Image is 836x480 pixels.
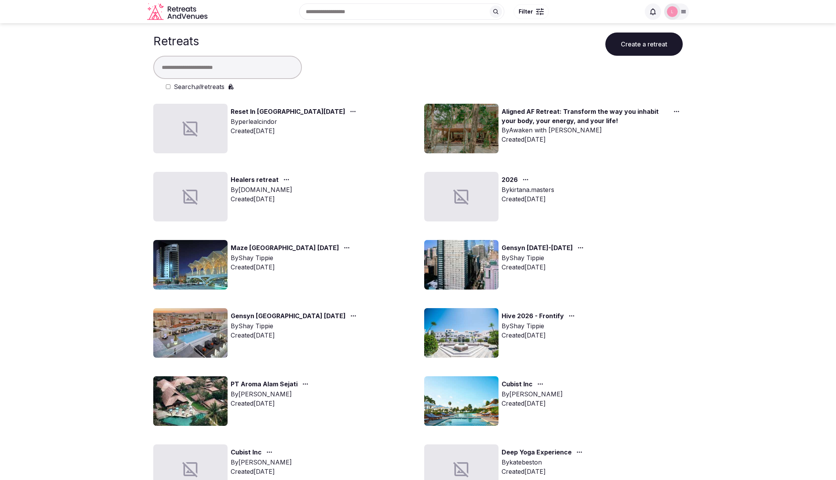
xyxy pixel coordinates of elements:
a: Cubist Inc [502,379,533,389]
img: Top retreat image for the retreat: Gensyn November 9-14, 2025 [424,240,499,290]
a: Aligned AF Retreat: Transform the way you inhabit your body, your energy, and your life! [502,107,669,125]
div: By perlealcindor [231,117,359,126]
div: Created [DATE] [231,262,353,272]
a: Gensyn [DATE]-[DATE] [502,243,573,253]
div: By [DOMAIN_NAME] [231,185,293,194]
a: Visit the homepage [147,3,209,21]
img: Top retreat image for the retreat: PT Aroma Alam Sejati [153,376,228,426]
div: Created [DATE] [231,194,293,204]
a: Gensyn [GEOGRAPHIC_DATA] [DATE] [231,311,346,321]
div: Created [DATE] [231,399,312,408]
div: By Shay Tippie [502,321,578,331]
label: Search retreats [174,82,224,91]
div: By Shay Tippie [231,321,360,331]
a: Hive 2026 - Frontify [502,311,564,321]
img: Luwam Beyin [667,6,678,17]
img: Top retreat image for the retreat: Cubist Inc [424,376,499,426]
button: Filter [514,4,549,19]
div: Created [DATE] [231,467,292,476]
img: Top retreat image for the retreat: Aligned AF Retreat: Transform the way you inhabit your body, y... [424,104,499,153]
a: Maze [GEOGRAPHIC_DATA] [DATE] [231,243,339,253]
svg: Retreats and Venues company logo [147,3,209,21]
a: Healers retreat [231,175,279,185]
div: By Awaken with [PERSON_NAME] [502,125,683,135]
img: Top retreat image for the retreat: Maze Lisbon November 2025 [153,240,228,290]
div: By kirtana.masters [502,185,554,194]
div: Created [DATE] [231,126,359,135]
img: Top retreat image for the retreat: Gensyn Lisbon November 2025 [153,308,228,358]
div: By [PERSON_NAME] [231,389,312,399]
div: By [PERSON_NAME] [231,458,292,467]
button: Create a retreat [605,33,683,56]
span: Filter [519,8,533,15]
div: Created [DATE] [502,331,578,340]
div: By [PERSON_NAME] [502,389,563,399]
div: Created [DATE] [502,467,586,476]
a: Cubist Inc [231,447,262,458]
div: By katebeston [502,458,586,467]
div: Created [DATE] [502,399,563,408]
a: 2026 [502,175,518,185]
div: By Shay Tippie [231,253,353,262]
div: Created [DATE] [502,194,554,204]
div: Created [DATE] [502,262,587,272]
div: Created [DATE] [502,135,683,144]
em: all [195,83,202,91]
a: Reset In [GEOGRAPHIC_DATA][DATE] [231,107,345,117]
a: Deep Yoga Experience [502,447,572,458]
h1: Retreats [153,34,199,48]
a: PT Aroma Alam Sejati [231,379,298,389]
div: By Shay Tippie [502,253,587,262]
div: Created [DATE] [231,331,360,340]
img: Top retreat image for the retreat: Hive 2026 - Frontify [424,308,499,358]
